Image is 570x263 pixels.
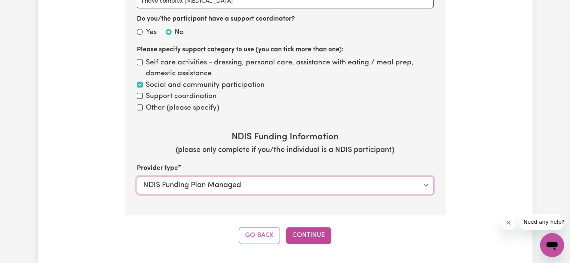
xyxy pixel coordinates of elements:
iframe: Close message [501,215,516,230]
label: Please specify support category to use (you can tick more than one): [137,45,344,55]
label: Self care activities - dressing, personal care, assistance with eating / meal prep, domestic assi... [146,58,434,79]
h4: NDIS Funding Information [137,132,434,143]
label: No [175,27,184,38]
iframe: Button to launch messaging window [540,233,564,257]
button: Go Back [239,227,280,244]
label: Provider type [137,163,178,173]
h5: (please only complete if you/the individual is a NDIS participant) [137,146,434,155]
label: Support coordination [146,91,217,102]
label: Yes [146,27,157,38]
label: Do you/the participant have a support coordinator? [137,14,295,24]
span: Need any help? [4,5,45,11]
label: Other (please specify) [146,103,219,114]
button: Continue [286,227,331,244]
iframe: Message from company [519,214,564,230]
label: Social and community participation [146,80,265,91]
